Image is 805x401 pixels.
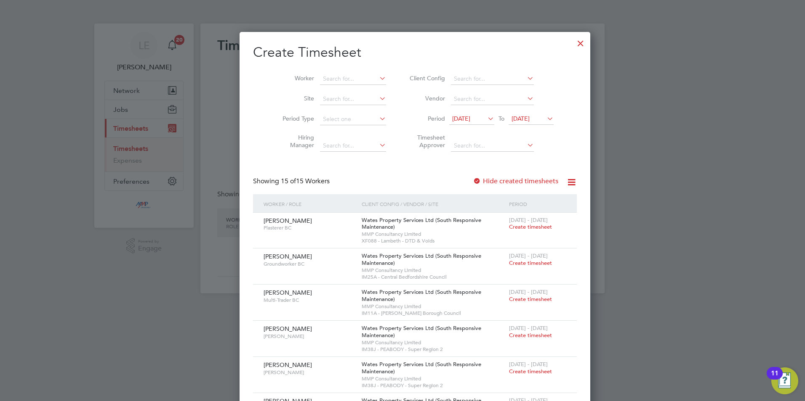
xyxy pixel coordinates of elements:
[362,267,505,274] span: MMP Consultancy Limited
[253,44,577,61] h2: Create Timesheet
[362,382,505,389] span: IM38J - PEABODY - Super Region 2
[512,115,530,122] span: [DATE]
[509,223,552,230] span: Create timesheet
[276,95,314,102] label: Site
[362,231,505,237] span: MMP Consultancy Limited
[320,140,386,152] input: Search for...
[264,289,312,296] span: [PERSON_NAME]
[362,274,505,280] span: IM25A - Central Bedfordshire Council
[264,333,355,340] span: [PERSON_NAME]
[407,134,445,149] label: Timesheet Approver
[264,361,312,369] span: [PERSON_NAME]
[362,288,481,303] span: Wates Property Services Ltd (South Responsive Maintenance)
[362,375,505,382] span: MMP Consultancy Limited
[509,252,548,259] span: [DATE] - [DATE]
[771,373,778,384] div: 11
[264,224,355,231] span: Plasterer BC
[451,140,534,152] input: Search for...
[507,194,568,214] div: Period
[452,115,470,122] span: [DATE]
[496,113,507,124] span: To
[509,259,552,266] span: Create timesheet
[264,369,355,376] span: [PERSON_NAME]
[320,113,386,125] input: Select one
[362,303,505,310] span: MMP Consultancy Limited
[261,194,360,214] div: Worker / Role
[362,324,481,339] span: Wates Property Services Ltd (South Responsive Maintenance)
[276,134,314,149] label: Hiring Manager
[509,288,548,295] span: [DATE] - [DATE]
[362,310,505,317] span: IM11A - [PERSON_NAME] Borough Council
[407,74,445,82] label: Client Config
[276,115,314,122] label: Period Type
[362,216,481,231] span: Wates Property Services Ltd (South Responsive Maintenance)
[281,177,296,185] span: 15 of
[362,361,481,375] span: Wates Property Services Ltd (South Responsive Maintenance)
[362,237,505,244] span: XF088 - Lambeth - DTD & Voids
[362,339,505,346] span: MMP Consultancy Limited
[362,346,505,353] span: IM38J - PEABODY - Super Region 2
[509,368,552,375] span: Create timesheet
[509,216,548,224] span: [DATE] - [DATE]
[360,194,507,214] div: Client Config / Vendor / Site
[509,324,548,332] span: [DATE] - [DATE]
[253,177,331,186] div: Showing
[509,295,552,303] span: Create timesheet
[276,74,314,82] label: Worker
[451,73,534,85] input: Search for...
[509,361,548,368] span: [DATE] - [DATE]
[264,325,312,332] span: [PERSON_NAME]
[264,253,312,260] span: [PERSON_NAME]
[407,115,445,122] label: Period
[771,367,798,394] button: Open Resource Center, 11 new notifications
[320,73,386,85] input: Search for...
[362,252,481,266] span: Wates Property Services Ltd (South Responsive Maintenance)
[451,93,534,105] input: Search for...
[264,297,355,303] span: Multi-Trader BC
[264,261,355,267] span: Groundworker BC
[264,217,312,224] span: [PERSON_NAME]
[407,95,445,102] label: Vendor
[281,177,330,185] span: 15 Workers
[509,332,552,339] span: Create timesheet
[320,93,386,105] input: Search for...
[473,177,558,185] label: Hide created timesheets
